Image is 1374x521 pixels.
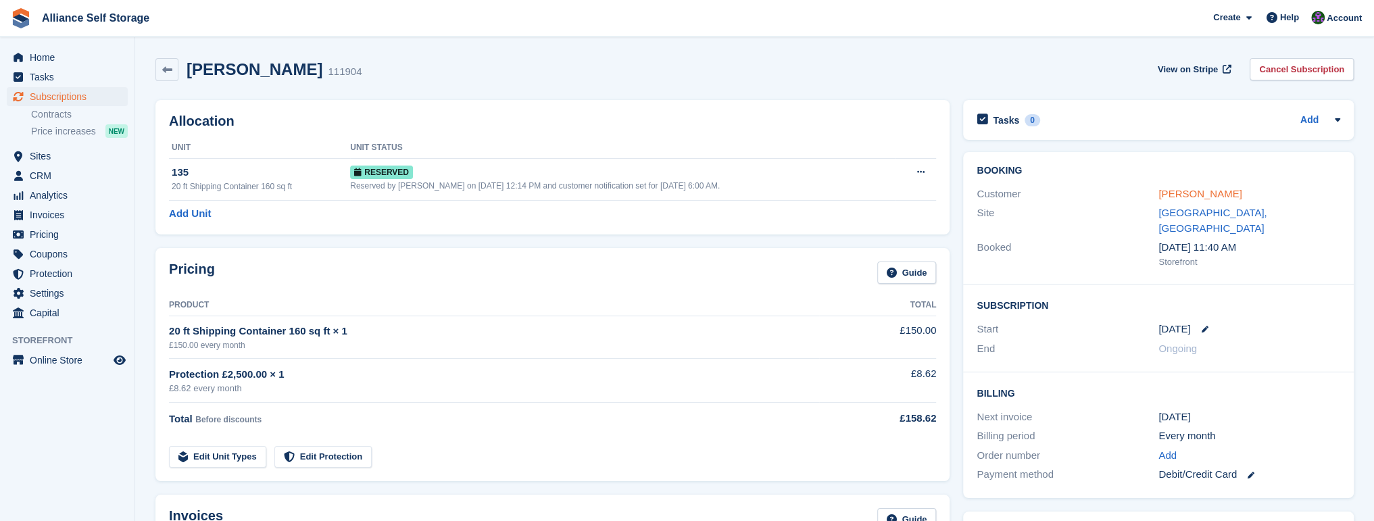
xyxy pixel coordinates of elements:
[877,262,937,284] a: Guide
[993,114,1019,126] h2: Tasks
[30,245,111,264] span: Coupons
[1158,240,1340,255] div: [DATE] 11:40 AM
[1158,255,1340,269] div: Storefront
[169,295,819,316] th: Product
[328,64,362,80] div: 111904
[30,264,111,283] span: Protection
[30,87,111,106] span: Subscriptions
[36,7,155,29] a: Alliance Self Storage
[7,264,128,283] a: menu
[1158,63,1218,76] span: View on Stripe
[977,322,1158,337] div: Start
[169,137,350,159] th: Unit
[1158,188,1242,199] a: [PERSON_NAME]
[31,108,128,121] a: Contracts
[977,298,1340,312] h2: Subscription
[172,165,350,180] div: 135
[112,352,128,368] a: Preview store
[7,303,128,322] a: menu
[977,166,1340,176] h2: Booking
[187,60,322,78] h2: [PERSON_NAME]
[977,428,1158,444] div: Billing period
[30,166,111,185] span: CRM
[31,125,96,138] span: Price increases
[7,48,128,67] a: menu
[7,186,128,205] a: menu
[350,180,895,192] div: Reserved by [PERSON_NAME] on [DATE] 12:14 PM and customer notification set for [DATE] 6:00 AM.
[977,410,1158,425] div: Next invoice
[819,359,937,403] td: £8.62
[1311,11,1325,24] img: Romilly Norton
[169,206,211,222] a: Add Unit
[1280,11,1299,24] span: Help
[30,68,111,86] span: Tasks
[977,467,1158,482] div: Payment method
[1158,410,1340,425] div: [DATE]
[12,334,134,347] span: Storefront
[1250,58,1354,80] a: Cancel Subscription
[1158,448,1177,464] a: Add
[195,415,262,424] span: Before discounts
[1158,322,1190,337] time: 2025-10-04 00:00:00 UTC
[274,446,372,468] a: Edit Protection
[30,303,111,322] span: Capital
[1327,11,1362,25] span: Account
[1158,343,1197,354] span: Ongoing
[30,351,111,370] span: Online Store
[1213,11,1240,24] span: Create
[7,225,128,244] a: menu
[169,114,936,129] h2: Allocation
[977,341,1158,357] div: End
[7,351,128,370] a: menu
[1025,114,1040,126] div: 0
[31,124,128,139] a: Price increases NEW
[350,166,413,179] span: Reserved
[7,68,128,86] a: menu
[819,295,937,316] th: Total
[1158,207,1267,234] a: [GEOGRAPHIC_DATA], [GEOGRAPHIC_DATA]
[350,137,895,159] th: Unit Status
[1158,428,1340,444] div: Every month
[7,147,128,166] a: menu
[819,411,937,426] div: £158.62
[977,205,1158,236] div: Site
[819,316,937,358] td: £150.00
[169,382,819,395] div: £8.62 every month
[169,262,215,284] h2: Pricing
[30,48,111,67] span: Home
[169,324,819,339] div: 20 ft Shipping Container 160 sq ft × 1
[7,205,128,224] a: menu
[30,147,111,166] span: Sites
[30,284,111,303] span: Settings
[977,386,1340,399] h2: Billing
[977,187,1158,202] div: Customer
[169,339,819,351] div: £150.00 every month
[169,367,819,382] div: Protection £2,500.00 × 1
[1152,58,1234,80] a: View on Stripe
[30,186,111,205] span: Analytics
[1158,467,1340,482] div: Debit/Credit Card
[7,245,128,264] a: menu
[30,205,111,224] span: Invoices
[11,8,31,28] img: stora-icon-8386f47178a22dfd0bd8f6a31ec36ba5ce8667c1dd55bd0f319d3a0aa187defe.svg
[977,240,1158,268] div: Booked
[169,446,266,468] a: Edit Unit Types
[7,166,128,185] a: menu
[1300,113,1319,128] a: Add
[169,413,193,424] span: Total
[977,448,1158,464] div: Order number
[7,284,128,303] a: menu
[105,124,128,138] div: NEW
[7,87,128,106] a: menu
[30,225,111,244] span: Pricing
[172,180,350,193] div: 20 ft Shipping Container 160 sq ft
